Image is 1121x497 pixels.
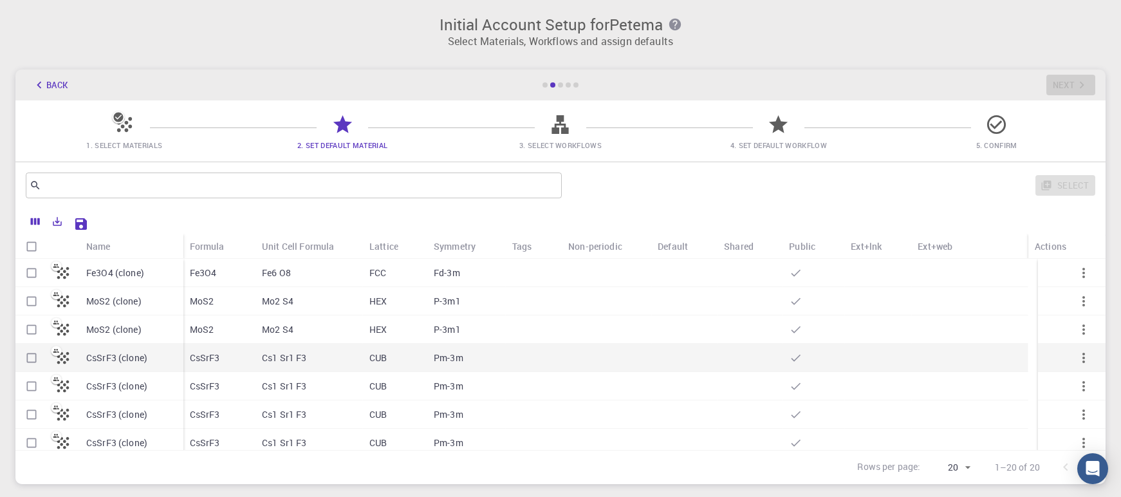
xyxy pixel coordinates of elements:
div: Non-periodic [568,234,622,259]
p: Cs1 Sr1 F3 [262,436,307,449]
p: P-3m1 [434,323,461,336]
div: Formula [190,234,225,259]
div: Ext+web [918,234,952,259]
div: 20 [926,458,974,477]
div: Shared [724,234,754,259]
p: CUB [369,380,387,393]
p: FCC [369,267,386,279]
span: 5. Confirm [976,140,1017,150]
p: CsSrF3 (clone) [86,436,147,449]
div: Public [783,234,844,259]
button: Columns [24,211,46,232]
div: Ext+web [911,234,983,259]
p: Pm-3m [434,380,463,393]
button: Save Explorer Settings [68,211,94,237]
div: Default [651,234,718,259]
p: CsSrF3 (clone) [86,380,147,393]
span: 1. Select Materials [86,140,162,150]
p: Fe3O4 [190,267,217,279]
p: Select Materials, Workflows and assign defaults [23,33,1098,49]
div: Formula [183,234,255,259]
div: Symmetry [434,234,476,259]
p: CsSrF3 (clone) [86,352,147,364]
p: CUB [369,436,387,449]
p: MoS2 [190,323,214,336]
p: Mo2 S4 [262,323,293,336]
div: Ext+lnk [844,234,911,259]
h3: Initial Account Setup for Petema [23,15,1098,33]
p: Mo2 S4 [262,295,293,308]
div: Unit Cell Formula [255,234,363,259]
p: Cs1 Sr1 F3 [262,352,307,364]
p: MoS2 (clone) [86,323,142,336]
p: CsSrF3 [190,380,220,393]
p: Fd-3m [434,267,460,279]
div: Icon [48,234,80,259]
p: Pm-3m [434,408,463,421]
span: 4. Set Default Workflow [730,140,827,150]
p: Cs1 Sr1 F3 [262,380,307,393]
p: CsSrF3 [190,436,220,449]
div: Shared [718,234,783,259]
p: CUB [369,408,387,421]
p: HEX [369,323,387,336]
div: Tags [506,234,562,259]
p: Pm-3m [434,436,463,449]
p: CUB [369,352,387,364]
p: 1–20 of 20 [995,461,1041,474]
p: CsSrF3 (clone) [86,408,147,421]
p: Pm-3m [434,352,463,364]
div: Actions [1035,234,1066,259]
p: MoS2 [190,295,214,308]
p: Rows per page: [857,460,920,475]
span: 3. Select Workflows [519,140,602,150]
div: Actions [1028,234,1096,259]
p: CsSrF3 [190,352,220,364]
p: Fe3O4 (clone) [86,267,144,279]
div: Default [658,234,688,259]
div: Unit Cell Formula [262,234,335,259]
div: Public [789,234,815,259]
div: Lattice [363,234,427,259]
span: 2. Set Default Material [297,140,387,150]
button: Back [26,75,75,95]
p: MoS2 (clone) [86,295,142,308]
p: P-3m1 [434,295,461,308]
div: Open Intercom Messenger [1077,453,1108,484]
p: CsSrF3 [190,408,220,421]
div: Ext+lnk [851,234,882,259]
button: Export [46,211,68,232]
div: Name [86,234,111,259]
p: HEX [369,295,387,308]
div: Symmetry [427,234,506,259]
div: Non-periodic [562,234,651,259]
div: Tags [512,234,532,259]
p: Fe6 O8 [262,267,291,279]
div: Name [80,234,183,259]
p: Cs1 Sr1 F3 [262,408,307,421]
div: Lattice [369,234,398,259]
